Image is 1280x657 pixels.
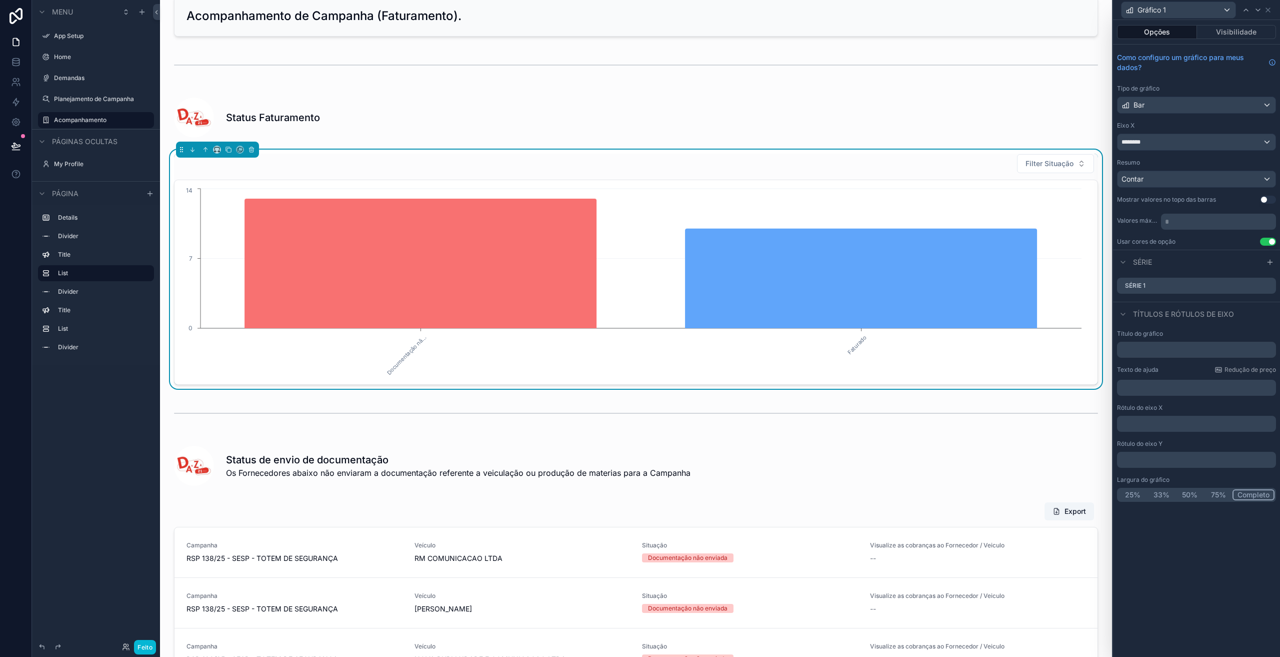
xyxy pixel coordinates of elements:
[137,643,152,651] font: Feito
[1117,416,1276,432] div: conteúdo rolável
[1117,366,1158,373] font: Texto de ajuda
[189,255,192,262] tspan: 7
[1117,238,1175,245] font: Usar cores de opção
[52,137,117,146] font: Páginas ocultas
[1144,28,1170,36] font: Opções
[58,269,146,277] label: List
[58,214,150,222] label: Details
[1133,310,1234,318] font: Títulos e rótulos de eixo
[1224,366,1276,373] font: Redução de preço
[58,325,150,333] label: List
[1216,28,1256,36] font: Visibilidade
[385,334,427,376] text: Documentação nã...
[52,8,73,16] font: Menu
[1117,452,1276,468] div: conteúdo rolável
[1237,490,1269,499] font: Completo
[54,160,152,168] label: My Profile
[54,116,148,124] label: Acompanhamento
[32,205,160,365] div: conteúdo rolável
[1117,171,1276,188] button: Contar
[58,288,150,296] label: Divider
[1117,53,1244,72] font: Como configuro um gráfico para meus dados?
[1117,53,1276,73] a: Como configuro um gráfico para meus dados?
[1161,212,1276,230] div: conteúdo rolável
[180,186,1091,378] div: chart
[58,251,150,259] label: Title
[1117,217,1165,224] font: Valores máximos
[1125,282,1145,289] font: Série 1
[54,95,152,103] label: Planejamento de Campanha
[54,74,152,82] label: Demandas
[1182,490,1197,499] font: 50%
[58,232,150,240] label: Divider
[1117,378,1276,396] div: conteúdo rolável
[1117,122,1134,129] font: Eixo X
[54,53,152,61] label: Home
[1117,440,1162,447] font: Rótulo do eixo Y
[58,343,150,351] label: Divider
[1117,196,1216,203] font: Mostrar valores no topo das barras
[52,189,78,198] font: Página
[1117,476,1169,483] font: Largura do gráfico
[1025,159,1073,169] span: Filter Situação
[1153,490,1169,499] font: 33%
[1125,490,1140,499] font: 25%
[1121,2,1236,19] button: Gráfico 1
[1117,97,1276,114] button: Bar
[1117,159,1140,166] font: Resumo
[1121,175,1143,183] font: Contar
[1117,330,1163,337] font: Título do gráfico
[1214,366,1276,374] a: Redução de preço
[1137,6,1166,14] font: Gráfico 1
[1117,404,1162,411] font: Rótulo do eixo X
[134,640,156,654] button: Feito
[1017,154,1094,173] button: Select Button
[186,187,192,194] tspan: 14
[1133,101,1144,109] font: Bar
[54,32,152,40] label: App Setup
[58,306,150,314] label: Title
[1133,258,1152,266] font: Série
[1117,85,1159,92] font: Tipo de gráfico
[1211,490,1226,499] font: 75%
[846,334,868,356] text: Faturado
[188,324,192,332] tspan: 0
